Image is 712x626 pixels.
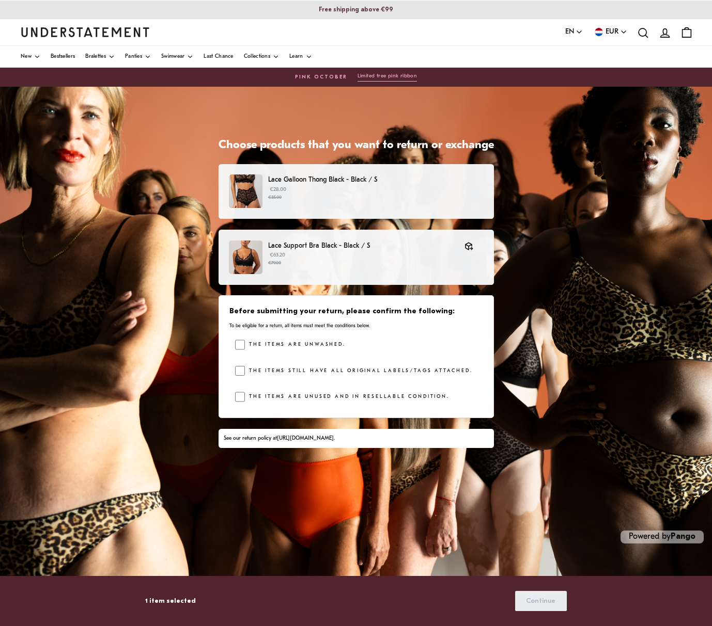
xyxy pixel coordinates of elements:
span: PINK OCTOBER [295,73,347,82]
a: PINK OCTOBERLimited free pink ribbon [21,73,691,82]
span: Learn [289,54,303,59]
label: The items are unused and in resellable condition. [245,392,449,402]
a: Swimwear [161,46,193,68]
h3: Before submitting your return, please confirm the following: [229,307,482,317]
span: Bralettes [85,54,106,59]
a: Bralettes [85,46,115,68]
p: €28.00 [268,186,483,201]
label: The items are unwashed. [245,340,345,350]
p: Lace Support Bra Black - Black / S [268,240,454,251]
span: Collections [244,54,270,59]
a: [URL][DOMAIN_NAME] [277,436,334,441]
a: New [21,46,40,68]
a: Last Chance [204,46,233,68]
h1: Choose products that you want to return or exchange [219,138,494,153]
span: Last Chance [204,54,233,59]
button: EUR [593,26,627,38]
button: EN [565,26,583,38]
a: Panties [125,46,151,68]
span: EUR [606,26,618,38]
img: SABO-SHW-008-2.jpg [229,174,262,208]
span: Panties [125,54,142,59]
a: Learn [289,46,312,68]
div: See our return policy at . [224,435,488,443]
a: Understatement Homepage [21,27,150,37]
a: Collections [244,46,279,68]
strike: €79.00 [268,261,281,265]
span: EN [565,26,574,38]
label: The items still have all original labels/tags attached. [245,366,472,376]
a: Bestsellers [51,46,75,68]
a: Pango [671,533,695,541]
span: New [21,54,32,59]
img: SABO-BRA-XXL-018_01.jpg [229,240,262,274]
p: €63.20 [268,251,454,267]
span: Swimwear [161,54,184,59]
p: Lace Galloon Thong Black - Black / S [268,174,483,185]
strike: €35.00 [268,195,282,200]
p: To be eligible for a return, all items must meet the conditions below. [229,323,482,329]
p: Powered by [621,531,704,543]
span: Bestsellers [51,54,75,59]
button: Limited free pink ribbon [358,73,417,82]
